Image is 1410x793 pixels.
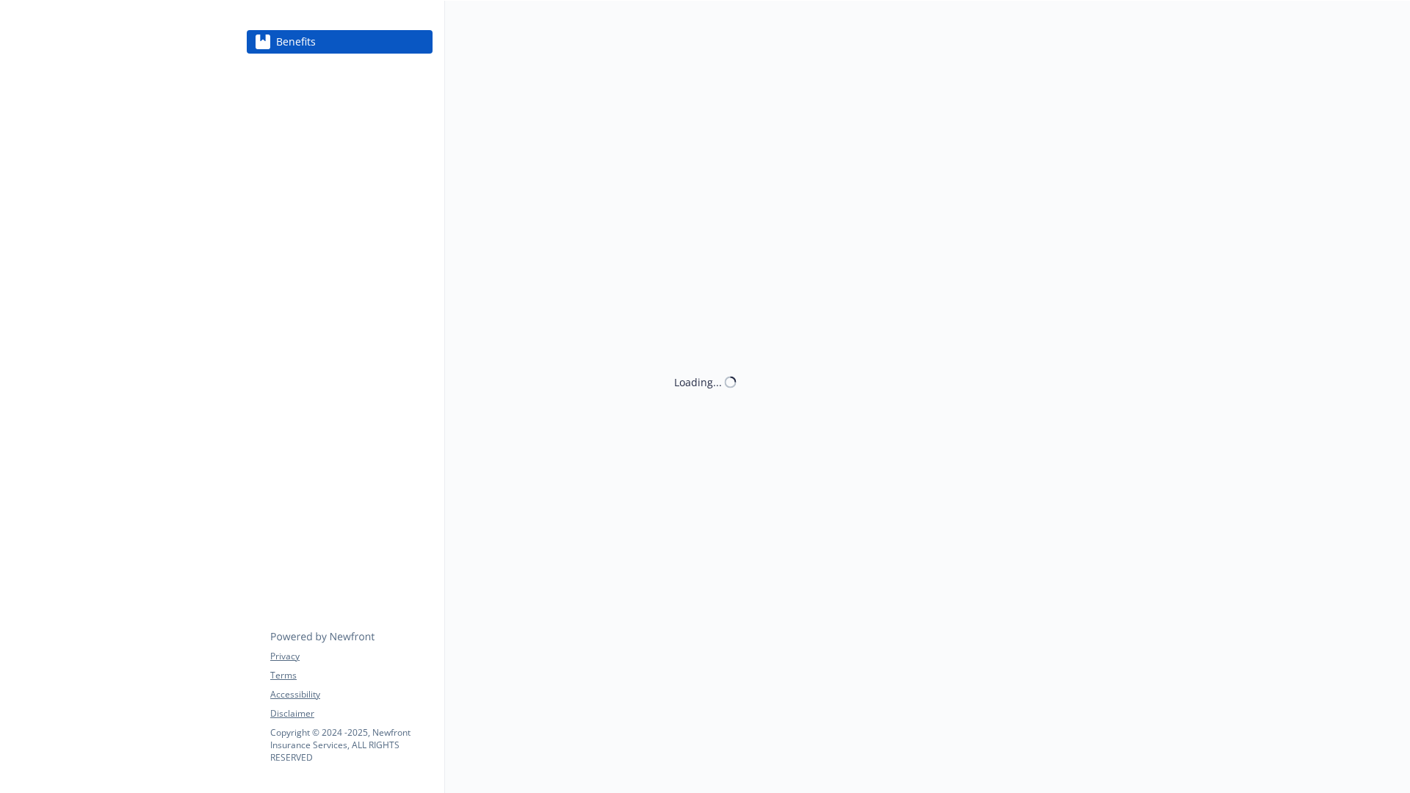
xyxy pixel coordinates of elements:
[270,707,432,720] a: Disclaimer
[270,650,432,663] a: Privacy
[270,669,432,682] a: Terms
[276,30,316,54] span: Benefits
[247,30,433,54] a: Benefits
[270,688,432,701] a: Accessibility
[270,726,432,764] p: Copyright © 2024 - 2025 , Newfront Insurance Services, ALL RIGHTS RESERVED
[674,374,722,390] div: Loading...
